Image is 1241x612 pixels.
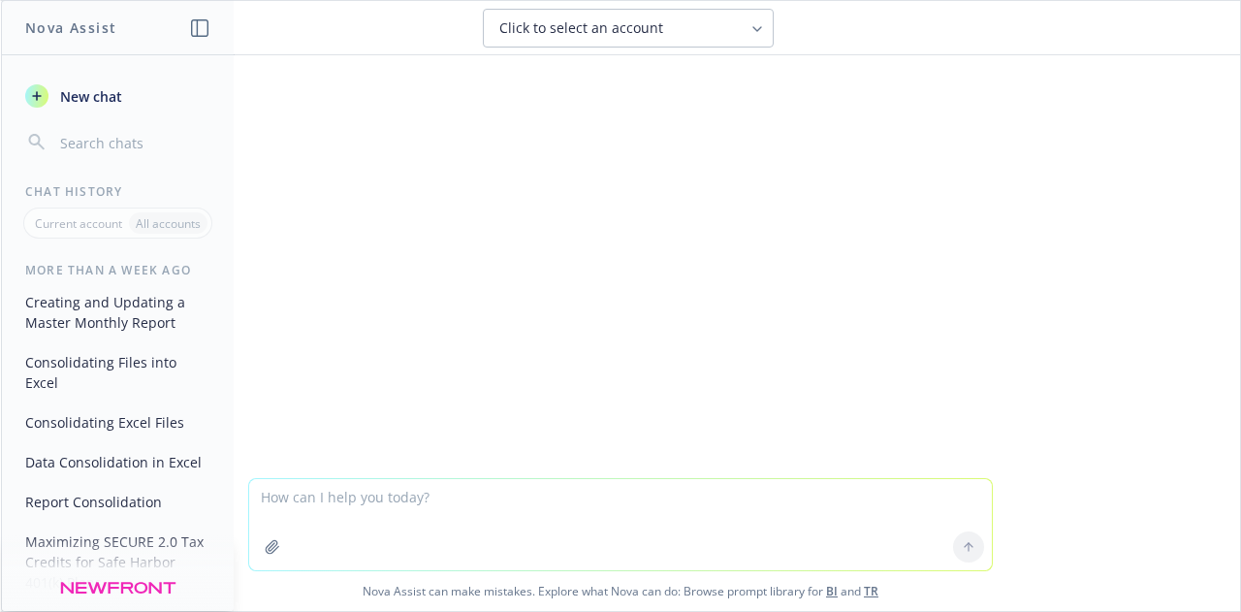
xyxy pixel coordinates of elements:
p: Current account [35,215,122,232]
span: Click to select an account [499,18,663,38]
button: Data Consolidation in Excel [17,446,218,478]
span: Nova Assist can make mistakes. Explore what Nova can do: Browse prompt library for and [9,571,1232,611]
p: All accounts [136,215,201,232]
button: Report Consolidation [17,486,218,518]
button: Consolidating Files into Excel [17,346,218,399]
div: Chat History [2,183,234,200]
button: Maximizing SECURE 2.0 Tax Credits for Safe Harbor 401(k) Plans [17,526,218,598]
input: Search chats [56,129,210,156]
span: New chat [56,86,122,107]
a: TR [864,583,878,599]
a: BI [826,583,838,599]
button: Creating and Updating a Master Monthly Report [17,286,218,338]
button: New chat [17,79,218,113]
button: Consolidating Excel Files [17,406,218,438]
button: Click to select an account [483,9,774,48]
h1: Nova Assist [25,17,116,38]
div: More than a week ago [2,262,234,278]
